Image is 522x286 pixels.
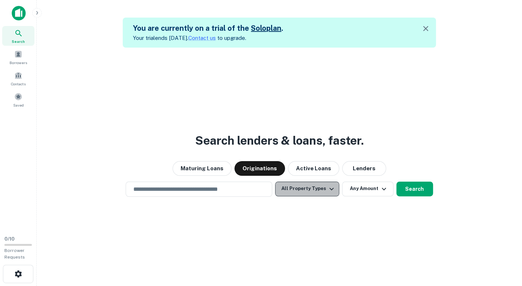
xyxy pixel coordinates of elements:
[2,90,34,109] a: Saved
[13,102,24,108] span: Saved
[133,34,283,42] p: Your trial ends [DATE]. to upgrade.
[133,23,283,34] h5: You are currently on a trial of the .
[12,6,26,21] img: capitalize-icon.png
[12,38,25,44] span: Search
[2,47,34,67] a: Borrowers
[173,161,232,176] button: Maturing Loans
[342,182,393,196] button: Any Amount
[396,182,433,196] button: Search
[10,60,27,66] span: Borrowers
[288,161,339,176] button: Active Loans
[251,24,281,33] a: Soloplan
[2,68,34,88] a: Contacts
[234,161,285,176] button: Originations
[4,236,15,242] span: 0 / 10
[485,227,522,263] iframe: Chat Widget
[11,81,26,87] span: Contacts
[195,132,364,149] h3: Search lenders & loans, faster.
[342,161,386,176] button: Lenders
[275,182,339,196] button: All Property Types
[4,248,25,260] span: Borrower Requests
[2,26,34,46] a: Search
[188,35,216,41] a: Contact us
